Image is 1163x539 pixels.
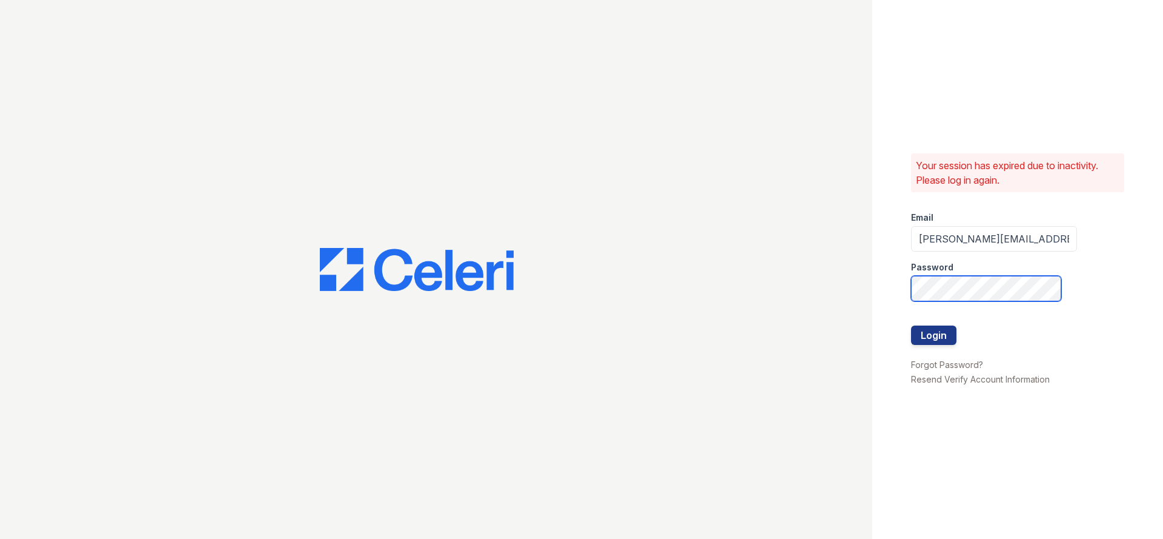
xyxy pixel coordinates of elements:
label: Email [911,212,933,224]
a: Forgot Password? [911,360,983,370]
a: Resend Verify Account Information [911,374,1050,384]
label: Password [911,261,953,273]
p: Your session has expired due to inactivity. Please log in again. [916,158,1119,187]
img: CE_Logo_Blue-a8612792a0a2168367f1c8372b55b34899dd931a85d93a1a3d3e32e68fde9ad4.png [320,248,514,292]
button: Login [911,326,956,345]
